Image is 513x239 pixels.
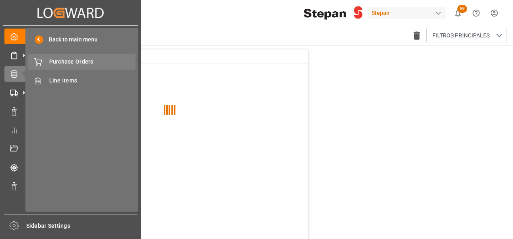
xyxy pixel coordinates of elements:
span: Line Items [49,76,136,85]
a: Notifications [4,178,137,194]
img: Stepan_Company_logo.svg.png_1713531530.png [304,6,363,20]
span: Purchase Orders [49,58,136,66]
button: Stepan [368,5,449,21]
a: Line Items [28,72,136,88]
a: Tracking [4,159,137,175]
button: Help Center [467,4,485,22]
div: Stepan [368,7,446,19]
button: show 69 new notifications [449,4,467,22]
a: Document Management [4,141,137,157]
span: FILTROS PRINCIPALES [432,31,490,40]
a: Data Management [4,103,137,119]
button: open menu [426,28,507,43]
a: Purchase Orders [28,54,136,70]
a: My Cockpit [4,29,137,44]
span: Sidebar Settings [26,222,138,230]
span: 69 [457,5,467,13]
a: My Reports [4,122,137,138]
span: Back to main menu [43,35,98,44]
